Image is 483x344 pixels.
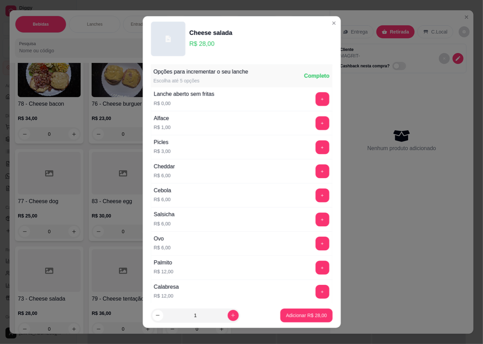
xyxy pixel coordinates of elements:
p: R$ 6,00 [154,220,175,227]
button: add [316,116,329,130]
div: Cheese salada [189,28,232,38]
p: R$ 0,00 [154,100,214,107]
button: add [316,237,329,250]
button: add [316,164,329,178]
button: decrease-product-quantity [152,310,163,321]
div: Calabresa [154,283,179,291]
p: R$ 28,00 [189,39,232,49]
button: add [316,213,329,226]
button: add [316,285,329,299]
button: add [316,189,329,202]
div: Palmito [154,259,173,267]
div: Lanche aberto sem fritas [154,90,214,98]
div: Cheddar [154,162,175,171]
div: Opções para incrementar o seu lanche [153,68,248,76]
div: Ovo [154,235,171,243]
div: Alface [154,114,171,122]
div: Escolha até 5 opções [153,78,248,84]
button: add [316,141,329,154]
button: increase-product-quantity [227,310,238,321]
div: Picles [154,138,171,147]
button: Close [328,18,339,29]
p: R$ 3,00 [154,148,171,155]
p: R$ 12,00 [154,292,179,299]
button: Adicionar R$ 28,00 [280,308,332,322]
p: R$ 6,00 [154,196,171,203]
div: Cebola [154,187,171,195]
div: Completo [304,72,330,80]
p: R$ 6,00 [154,172,175,179]
p: R$ 1,00 [154,124,171,131]
p: R$ 12,00 [154,268,173,275]
p: Adicionar R$ 28,00 [286,312,327,319]
button: add [316,261,329,275]
div: Salsicha [154,211,175,219]
button: add [316,92,329,106]
p: R$ 6,00 [154,244,171,251]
